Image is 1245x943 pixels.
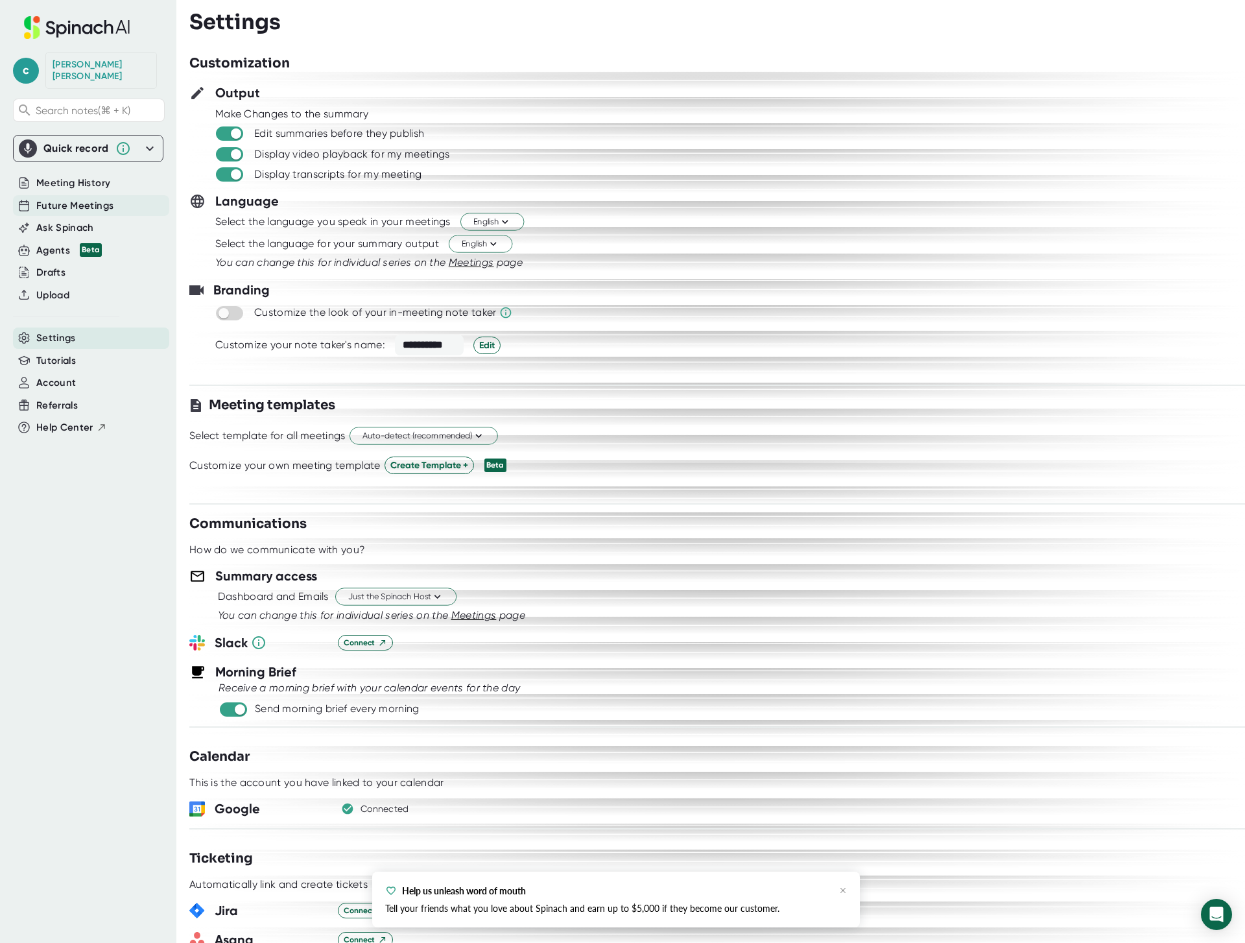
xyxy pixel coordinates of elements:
[189,514,307,534] h3: Communications
[215,237,439,250] div: Select the language for your summary output
[338,635,393,651] button: Connect
[213,280,270,300] h3: Branding
[36,104,130,117] span: Search notes (⌘ + K)
[473,337,501,354] button: Edit
[43,142,109,155] div: Quick record
[13,58,39,84] span: c
[350,427,498,445] button: Auto-detect (recommended)
[1201,899,1232,930] div: Open Intercom Messenger
[215,339,385,352] div: Customize your note taker's name:
[36,398,78,413] button: Referrals
[189,747,250,767] h3: Calendar
[218,590,329,603] div: Dashboard and Emails
[449,255,494,270] button: Meetings
[36,243,102,258] div: Agents
[449,235,512,253] button: English
[36,288,69,303] button: Upload
[385,457,474,474] button: Create Template +
[189,543,365,556] div: How do we communicate with you?
[53,59,150,82] div: Chad Doty
[460,213,524,231] button: English
[36,376,76,390] button: Account
[189,54,290,73] h3: Customization
[215,799,328,818] h3: Google
[215,191,279,211] h3: Language
[189,878,368,891] div: Automatically link and create tickets
[344,637,387,649] span: Connect
[362,430,485,442] span: Auto-detect (recommended)
[36,198,113,213] button: Future Meetings
[36,420,107,435] button: Help Center
[449,256,494,269] span: Meetings
[361,804,409,815] div: Connected
[189,429,346,442] div: Select template for all meetings
[254,306,496,319] div: Customize the look of your in-meeting note taker
[36,420,93,435] span: Help Center
[462,238,499,250] span: English
[219,682,520,694] i: Receive a morning brief with your calendar events for the day
[80,243,102,257] div: Beta
[255,702,420,715] div: Send morning brief every morning
[484,459,506,472] div: Beta
[36,243,102,258] button: Agents Beta
[215,83,260,102] h3: Output
[189,459,381,472] div: Customize your own meeting template
[189,10,281,34] h3: Settings
[254,127,424,140] div: Edit summaries before they publish
[451,608,497,623] button: Meetings
[215,901,328,920] h3: Jira
[36,265,65,280] button: Drafts
[209,396,335,415] h3: Meeting templates
[215,108,1245,121] div: Make Changes to the summary
[189,776,444,789] div: This is the account you have linked to your calendar
[335,588,456,606] button: Just the Spinach Host
[451,609,497,621] span: Meetings
[215,633,328,652] h3: Slack
[390,459,468,472] span: Create Template +
[36,221,94,235] button: Ask Spinach
[36,331,76,346] button: Settings
[344,905,387,916] span: Connect
[215,662,296,682] h3: Morning Brief
[479,339,495,352] span: Edit
[254,148,449,161] div: Display video playback for my meetings
[215,566,317,586] h3: Summary access
[348,591,444,603] span: Just the Spinach Host
[218,609,525,621] i: You can change this for individual series on the page
[215,256,523,269] i: You can change this for individual series on the page
[189,801,205,817] img: wORq9bEjBjwFQAAAABJRU5ErkJggg==
[36,176,110,191] button: Meeting History
[254,168,421,181] div: Display transcripts for my meeting
[215,215,451,228] div: Select the language you speak in your meetings
[36,353,76,368] button: Tutorials
[473,216,511,228] span: English
[338,903,393,918] button: Connect
[19,136,158,161] div: Quick record
[189,849,253,868] h3: Ticketing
